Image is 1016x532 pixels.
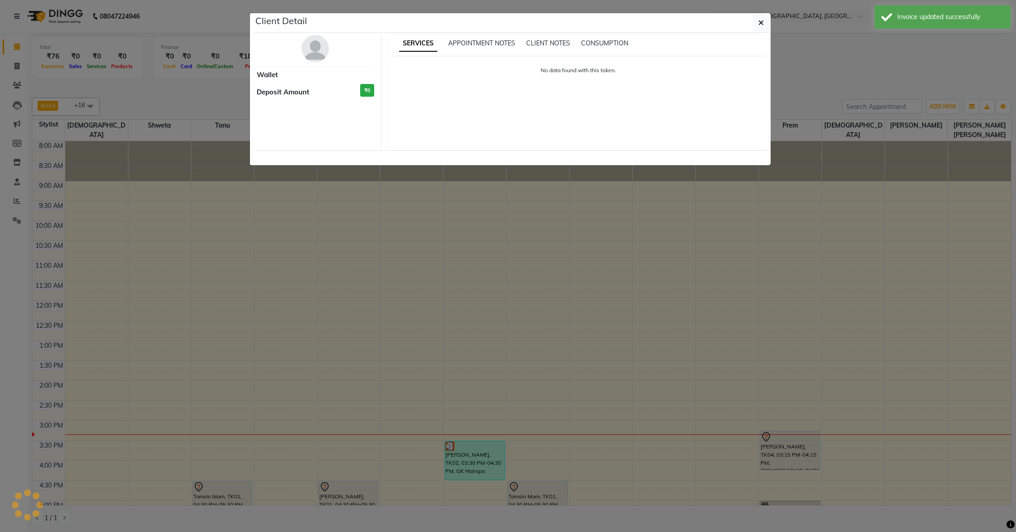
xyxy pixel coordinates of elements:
[257,87,309,98] span: Deposit Amount
[397,66,760,74] p: No data found with this token.
[257,70,278,80] span: Wallet
[360,84,374,97] h3: ₹0
[399,35,437,52] span: SERVICES
[581,39,628,47] span: CONSUMPTION
[897,12,1004,22] div: Invoice updated successfully
[526,39,570,47] span: CLIENT NOTES
[448,39,515,47] span: APPOINTMENT NOTES
[302,35,329,62] img: avatar
[255,14,307,28] h5: Client Detail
